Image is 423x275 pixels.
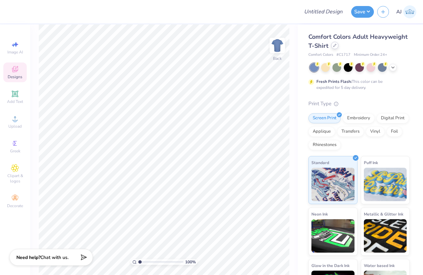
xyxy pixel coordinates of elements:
[185,259,196,265] span: 100 %
[343,113,375,123] div: Embroidery
[403,5,416,18] img: Armiel John Calzada
[8,74,22,80] span: Designs
[273,55,282,61] div: Back
[308,113,341,123] div: Screen Print
[308,100,410,108] div: Print Type
[387,127,402,137] div: Foil
[396,5,416,18] a: AJ
[299,5,348,18] input: Untitled Design
[311,219,355,253] img: Neon Ink
[7,203,23,209] span: Decorate
[351,6,374,18] button: Save
[10,148,20,154] span: Greek
[308,33,408,50] span: Comfort Colors Adult Heavyweight T-Shirt
[316,79,352,84] strong: Fresh Prints Flash:
[364,211,403,218] span: Metallic & Glitter Ink
[364,159,378,166] span: Puff Ink
[311,211,328,218] span: Neon Ink
[311,159,329,166] span: Standard
[366,127,385,137] div: Vinyl
[40,254,68,261] span: Chat with us.
[377,113,409,123] div: Digital Print
[364,262,395,269] span: Water based Ink
[354,52,387,58] span: Minimum Order: 24 +
[316,79,399,91] div: This color can be expedited for 5 day delivery.
[364,168,407,201] img: Puff Ink
[308,52,333,58] span: Comfort Colors
[337,127,364,137] div: Transfers
[311,262,349,269] span: Glow in the Dark Ink
[7,99,23,104] span: Add Text
[7,49,23,55] span: Image AI
[396,8,402,16] span: AJ
[8,124,22,129] span: Upload
[308,140,341,150] div: Rhinestones
[271,39,284,52] img: Back
[364,219,407,253] img: Metallic & Glitter Ink
[336,52,350,58] span: # C1717
[308,127,335,137] div: Applique
[16,254,40,261] strong: Need help?
[311,168,355,201] img: Standard
[3,173,27,184] span: Clipart & logos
